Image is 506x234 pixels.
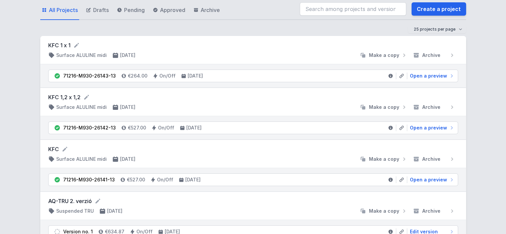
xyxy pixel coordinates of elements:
[107,208,122,214] h4: [DATE]
[407,73,455,79] a: Open a preview
[410,124,447,131] span: Open a preview
[73,42,80,49] button: Rename project
[410,52,458,59] button: Archive
[357,104,410,111] button: Make a copy
[93,6,109,14] span: Drafts
[56,104,107,111] h4: Surface ALULINE midi
[48,93,458,101] form: KFC 1,2 x 1,2
[48,145,458,153] form: KFC
[120,52,135,59] h4: [DATE]
[56,208,94,214] h4: Suspended TRU
[120,104,135,111] h4: [DATE]
[48,41,458,49] form: KFC 1 x 1
[128,124,146,131] h4: €527.00
[63,73,116,79] div: 71216-M930-26143-13
[56,156,107,162] h4: Surface ALULINE midi
[410,104,458,111] button: Archive
[410,208,458,214] button: Archive
[369,52,399,59] span: Make a copy
[357,156,410,162] button: Make a copy
[124,6,145,14] span: Pending
[407,176,455,183] a: Open a preview
[369,104,399,111] span: Make a copy
[201,6,220,14] span: Archive
[120,156,135,162] h4: [DATE]
[94,198,101,204] button: Rename project
[422,208,440,214] span: Archive
[49,6,78,14] span: All Projects
[40,1,79,20] a: All Projects
[127,176,145,183] h4: €527.00
[369,208,399,214] span: Make a copy
[422,104,440,111] span: Archive
[422,52,440,59] span: Archive
[151,1,187,20] a: Approved
[185,176,201,183] h4: [DATE]
[422,156,440,162] span: Archive
[83,94,90,101] button: Rename project
[160,6,185,14] span: Approved
[159,73,176,79] h4: On/Off
[412,2,466,16] a: Create a project
[128,73,147,79] h4: €264.00
[369,156,399,162] span: Make a copy
[63,124,116,131] div: 71216-M930-26142-13
[357,208,410,214] button: Make a copy
[300,2,406,16] input: Search among projects and versions...
[410,156,458,162] button: Archive
[115,1,146,20] a: Pending
[410,73,447,79] span: Open a preview
[56,52,107,59] h4: Surface ALULINE midi
[48,197,458,205] form: AQ-TRU 2. verzió
[158,124,174,131] h4: On/Off
[186,124,202,131] h4: [DATE]
[192,1,221,20] a: Archive
[188,73,203,79] h4: [DATE]
[157,176,173,183] h4: On/Off
[357,52,410,59] button: Make a copy
[407,124,455,131] a: Open a preview
[84,1,110,20] a: Drafts
[410,176,447,183] span: Open a preview
[62,146,68,152] button: Rename project
[63,176,115,183] div: 71216-M930-26141-13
